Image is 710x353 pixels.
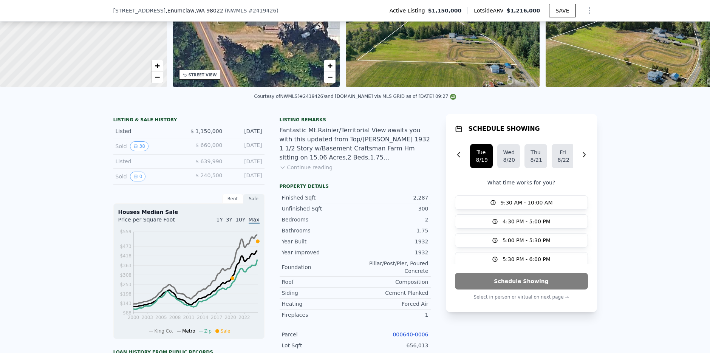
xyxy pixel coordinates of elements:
[355,205,428,212] div: 300
[152,71,163,83] a: Zoom out
[497,144,520,168] button: Wed8/20
[355,342,428,349] div: 656,013
[282,238,355,245] div: Year Built
[558,156,568,164] div: 8/22
[582,3,597,18] button: Show Options
[282,205,355,212] div: Unfinished Sqft
[282,194,355,201] div: Finished Sqft
[503,156,514,164] div: 8/20
[235,217,245,223] span: 10Y
[118,208,260,216] div: Houses Median Sale
[116,172,183,181] div: Sold
[195,158,222,164] span: $ 639,990
[120,244,131,249] tspan: $473
[120,301,131,306] tspan: $143
[324,60,336,71] a: Zoom in
[390,7,428,14] span: Active Listing
[216,217,223,223] span: 1Y
[227,8,247,14] span: NWMLS
[197,315,209,320] tspan: 2014
[141,315,153,320] tspan: 2003
[238,315,250,320] tspan: 2022
[116,158,183,165] div: Listed
[254,94,456,99] div: Courtesy of NWMLS (#2419426) and [DOMAIN_NAME] via MLS GRID as of [DATE] 09:27
[195,142,222,148] span: $ 660,000
[155,61,159,70] span: +
[552,144,574,168] button: Fri8/22
[204,328,212,334] span: Zip
[450,94,456,100] img: NWMLS Logo
[169,315,181,320] tspan: 2008
[155,315,167,320] tspan: 2005
[355,260,428,275] div: Pillar/Post/Pier, Poured Concrete
[116,141,183,151] div: Sold
[503,255,551,263] span: 5:30 PM - 6:00 PM
[469,124,540,133] h1: SCHEDULE SHOWING
[224,315,236,320] tspan: 2020
[166,7,223,14] span: , Enumclaw
[328,72,333,82] span: −
[123,310,131,316] tspan: $88
[355,249,428,256] div: 1932
[282,249,355,256] div: Year Improved
[503,149,514,156] div: Wed
[324,71,336,83] a: Zoom out
[120,263,131,268] tspan: $363
[210,315,222,320] tspan: 2017
[120,253,131,259] tspan: $418
[355,278,428,286] div: Composition
[476,149,487,156] div: Tue
[282,216,355,223] div: Bedrooms
[531,149,541,156] div: Thu
[189,72,217,78] div: STREET VIEW
[280,164,333,171] button: Continue reading
[229,127,262,135] div: [DATE]
[549,4,575,17] button: SAVE
[531,156,541,164] div: 8/21
[282,263,355,271] div: Foundation
[355,216,428,223] div: 2
[282,227,355,234] div: Bathrooms
[355,289,428,297] div: Cement Planked
[190,128,223,134] span: $ 1,150,000
[113,7,166,14] span: [STREET_ADDRESS]
[120,291,131,297] tspan: $198
[248,8,276,14] span: # 2419426
[455,252,588,266] button: 5:30 PM - 6:00 PM
[355,238,428,245] div: 1932
[328,61,333,70] span: +
[127,315,139,320] tspan: 2000
[503,218,551,225] span: 4:30 PM - 5:00 PM
[280,126,431,162] div: Fantastic Mt.Rainier/Territorial View awaits you with this updated from Top/[PERSON_NAME] 1932 1 ...
[455,273,588,290] button: Schedule Showing
[524,144,547,168] button: Thu8/21
[455,179,588,186] p: What time works for you?
[282,300,355,308] div: Heating
[249,217,260,224] span: Max
[282,289,355,297] div: Siding
[282,331,355,338] div: Parcel
[455,233,588,248] button: 5:00 PM - 5:30 PM
[282,311,355,319] div: Fireplaces
[195,8,223,14] span: , WA 98022
[195,172,222,178] span: $ 240,500
[130,172,146,181] button: View historical data
[501,199,553,206] span: 9:30 AM - 10:00 AM
[120,229,131,234] tspan: $559
[182,328,195,334] span: Metro
[280,117,431,123] div: Listing remarks
[152,60,163,71] a: Zoom in
[130,141,148,151] button: View historical data
[229,141,262,151] div: [DATE]
[113,117,265,124] div: LISTING & SALE HISTORY
[155,328,173,334] span: King Co.
[225,7,278,14] div: ( )
[229,158,262,165] div: [DATE]
[243,194,265,204] div: Sale
[476,156,487,164] div: 8/19
[470,144,493,168] button: Tue8/19
[120,272,131,278] tspan: $308
[221,328,230,334] span: Sale
[282,278,355,286] div: Roof
[355,300,428,308] div: Forced Air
